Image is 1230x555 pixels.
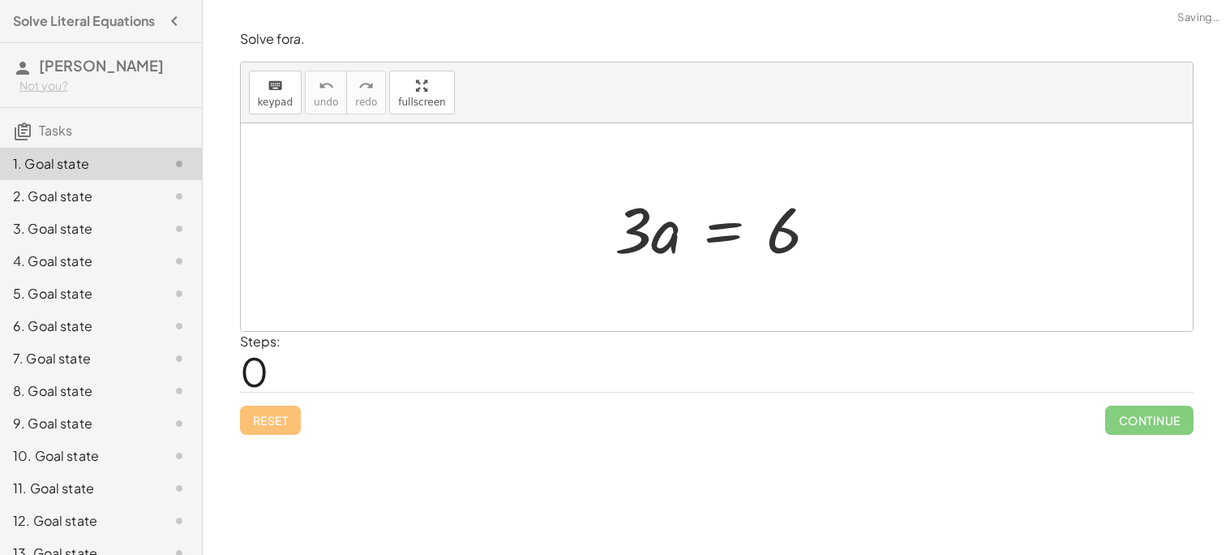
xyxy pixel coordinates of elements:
[13,154,144,174] div: 1. Goal state
[13,349,144,368] div: 7. Goal state
[13,252,144,271] div: 4. Goal state
[294,30,301,47] em: a
[1177,10,1220,26] span: Saving…
[240,346,268,396] span: 0
[169,187,189,206] i: Task not started.
[169,316,189,336] i: Task not started.
[169,284,189,303] i: Task not started.
[39,56,164,75] span: [PERSON_NAME]
[169,381,189,401] i: Task not started.
[314,97,338,108] span: undo
[169,219,189,239] i: Task not started.
[355,97,377,108] span: redo
[39,122,72,139] span: Tasks
[319,76,334,96] i: undo
[13,479,144,498] div: 11. Goal state
[13,414,144,433] div: 9. Goal state
[13,316,144,336] div: 6. Goal state
[169,479,189,498] i: Task not started.
[13,187,144,206] div: 2. Goal state
[398,97,445,108] span: fullscreen
[13,446,144,466] div: 10. Goal state
[249,71,302,114] button: keyboardkeypad
[268,76,283,96] i: keyboard
[169,511,189,531] i: Task not started.
[13,511,144,531] div: 12. Goal state
[240,30,1194,49] p: Solve for .
[13,11,155,31] h4: Solve Literal Equations
[258,97,294,108] span: keypad
[19,78,189,94] div: Not you?
[169,446,189,466] i: Task not started.
[13,219,144,239] div: 3. Goal state
[169,414,189,433] i: Task not started.
[305,71,347,114] button: undoundo
[169,349,189,368] i: Task not started.
[169,252,189,271] i: Task not started.
[13,284,144,303] div: 5. Goal state
[240,333,281,350] label: Steps:
[358,76,374,96] i: redo
[346,71,386,114] button: redoredo
[389,71,454,114] button: fullscreen
[13,381,144,401] div: 8. Goal state
[169,154,189,174] i: Task not started.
